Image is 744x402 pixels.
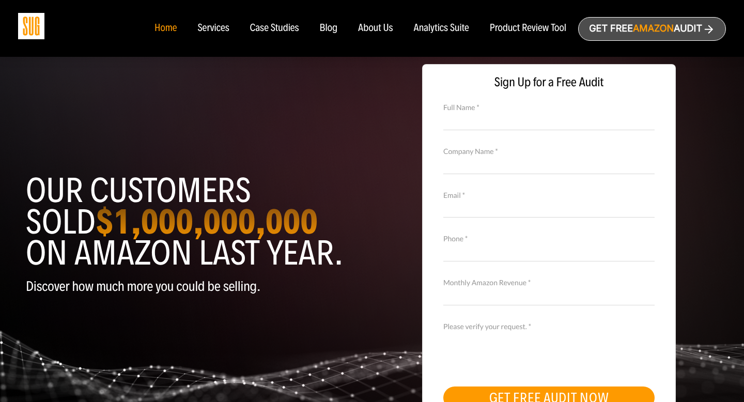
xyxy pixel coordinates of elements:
a: Blog [320,23,338,34]
input: Monthly Amazon Revenue * [443,287,655,305]
input: Full Name * [443,112,655,130]
a: Services [197,23,229,34]
label: Company Name * [443,146,655,157]
label: Phone * [443,233,655,244]
a: Home [154,23,177,34]
a: About Us [358,23,393,34]
iframe: reCAPTCHA [443,331,600,371]
input: Contact Number * [443,243,655,261]
strong: $1,000,000,000 [96,200,318,243]
span: Sign Up for a Free Audit [433,75,665,90]
img: Sug [18,13,44,39]
label: Monthly Amazon Revenue * [443,277,655,288]
input: Email * [443,199,655,218]
span: Amazon [633,23,674,34]
label: Full Name * [443,102,655,113]
label: Email * [443,190,655,201]
a: Analytics Suite [414,23,469,34]
a: Case Studies [250,23,299,34]
label: Please verify your request. * [443,321,655,332]
p: Discover how much more you could be selling. [26,279,364,294]
h1: Our customers sold on Amazon last year. [26,175,364,269]
a: Product Review Tool [490,23,566,34]
input: Company Name * [443,156,655,174]
a: Get freeAmazonAudit [578,17,726,41]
